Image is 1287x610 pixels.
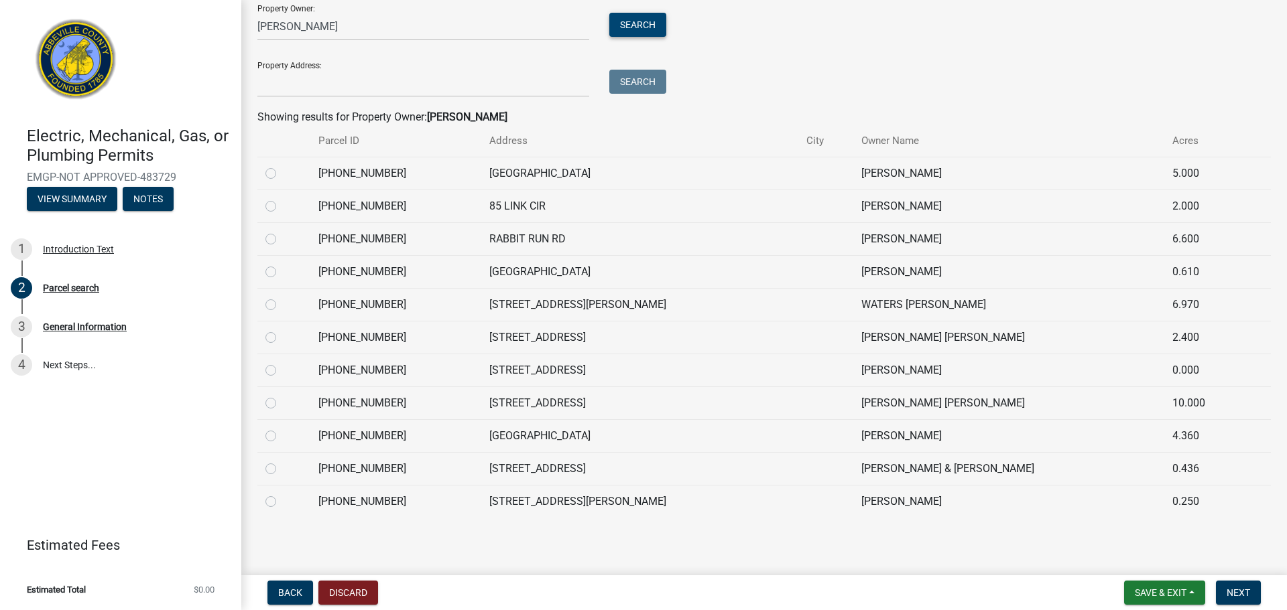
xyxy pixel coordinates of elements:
[853,321,1164,354] td: [PERSON_NAME] [PERSON_NAME]
[310,125,481,157] th: Parcel ID
[1164,157,1245,189] td: 5.000
[194,585,214,594] span: $0.00
[481,189,798,222] td: 85 LINK CIR
[310,354,481,386] td: [PHONE_NUMBER]
[481,321,798,354] td: [STREET_ADDRESS]
[853,354,1164,386] td: [PERSON_NAME]
[1164,125,1245,157] th: Acres
[43,244,114,254] div: Introduction Text
[1164,354,1245,386] td: 0.000
[27,187,117,211] button: View Summary
[853,386,1164,419] td: [PERSON_NAME] [PERSON_NAME]
[1164,189,1245,222] td: 2.000
[310,288,481,321] td: [PHONE_NUMBER]
[27,171,214,183] span: EMGP-NOT APPROVED-483729
[43,322,127,331] div: General Information
[267,581,313,605] button: Back
[27,194,117,205] wm-modal-confirm: Summary
[27,14,125,112] img: Abbeville County, South Carolina
[798,125,853,157] th: City
[11,316,32,337] div: 3
[1216,581,1261,605] button: Next
[1227,587,1250,598] span: Next
[310,485,481,518] td: [PHONE_NUMBER]
[1135,587,1186,598] span: Save & Exit
[1164,321,1245,354] td: 2.400
[1164,485,1245,518] td: 0.250
[310,255,481,288] td: [PHONE_NUMBER]
[1164,419,1245,452] td: 4.360
[1164,452,1245,485] td: 0.436
[1124,581,1205,605] button: Save & Exit
[318,581,378,605] button: Discard
[481,157,798,189] td: [GEOGRAPHIC_DATA]
[481,222,798,255] td: RABBIT RUN RD
[123,194,174,205] wm-modal-confirm: Notes
[481,255,798,288] td: [GEOGRAPHIC_DATA]
[853,222,1164,255] td: [PERSON_NAME]
[853,485,1164,518] td: [PERSON_NAME]
[853,452,1164,485] td: [PERSON_NAME] & [PERSON_NAME]
[310,419,481,452] td: [PHONE_NUMBER]
[853,288,1164,321] td: WATERS [PERSON_NAME]
[310,452,481,485] td: [PHONE_NUMBER]
[27,127,231,165] h4: Electric, Mechanical, Gas, or Plumbing Permits
[481,125,798,157] th: Address
[1164,288,1245,321] td: 6.970
[609,13,666,37] button: Search
[481,419,798,452] td: [GEOGRAPHIC_DATA]
[481,452,798,485] td: [STREET_ADDRESS]
[609,70,666,94] button: Search
[427,110,507,123] strong: [PERSON_NAME]
[11,277,32,299] div: 2
[11,238,32,260] div: 1
[310,321,481,354] td: [PHONE_NUMBER]
[1164,222,1245,255] td: 6.600
[481,288,798,321] td: [STREET_ADDRESS][PERSON_NAME]
[257,109,1271,125] div: Showing results for Property Owner:
[1164,386,1245,419] td: 10.000
[853,157,1164,189] td: [PERSON_NAME]
[481,386,798,419] td: [STREET_ADDRESS]
[481,354,798,386] td: [STREET_ADDRESS]
[853,255,1164,288] td: [PERSON_NAME]
[310,157,481,189] td: [PHONE_NUMBER]
[310,189,481,222] td: [PHONE_NUMBER]
[310,222,481,255] td: [PHONE_NUMBER]
[1164,255,1245,288] td: 0.610
[11,532,220,558] a: Estimated Fees
[481,485,798,518] td: [STREET_ADDRESS][PERSON_NAME]
[853,125,1164,157] th: Owner Name
[27,585,86,594] span: Estimated Total
[310,386,481,419] td: [PHONE_NUMBER]
[43,283,99,293] div: Parcel search
[853,189,1164,222] td: [PERSON_NAME]
[123,187,174,211] button: Notes
[853,419,1164,452] td: [PERSON_NAME]
[11,354,32,376] div: 4
[278,587,302,598] span: Back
